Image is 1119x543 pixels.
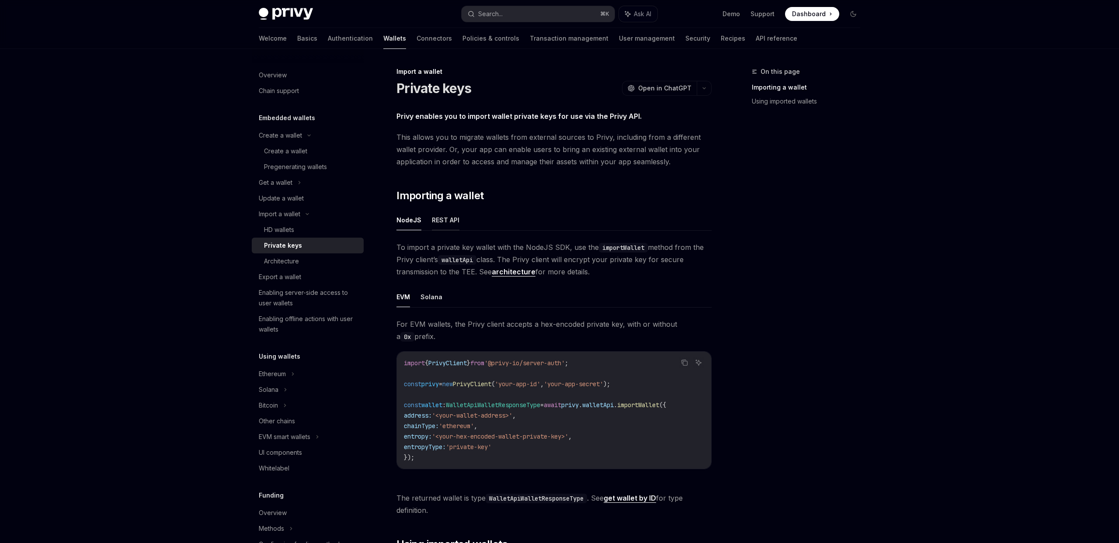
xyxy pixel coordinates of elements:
span: On this page [761,66,800,77]
div: Get a wallet [259,177,292,188]
div: Create a wallet [264,146,307,156]
div: Methods [259,523,284,534]
span: ); [603,380,610,388]
div: Update a wallet [259,193,304,204]
span: , [568,432,572,440]
span: Ask AI [634,10,651,18]
span: 'your-app-secret' [544,380,603,388]
a: Enabling server-side access to user wallets [252,285,364,311]
span: PrivyClient [428,359,467,367]
button: Copy the contents from the code block [679,357,690,368]
span: '@privy-io/server-auth' [484,359,565,367]
div: HD wallets [264,225,294,235]
div: Chain support [259,86,299,96]
span: await [544,401,561,409]
a: Whitelabel [252,460,364,476]
button: Solana [420,287,442,307]
a: Demo [723,10,740,18]
a: Enabling offline actions with user wallets [252,311,364,337]
div: EVM smart wallets [259,432,310,442]
button: Search...⌘K [462,6,615,22]
code: 0x [400,332,414,342]
span: new [442,380,453,388]
span: privy [561,401,579,409]
a: UI components [252,445,364,460]
span: entropyType: [404,443,446,451]
a: Policies & controls [462,28,519,49]
a: Transaction management [530,28,608,49]
div: Create a wallet [259,130,302,141]
span: 'ethereum' [439,422,474,430]
button: EVM [396,287,410,307]
span: ({ [659,401,666,409]
span: , [512,412,516,419]
div: Bitcoin [259,400,278,411]
button: Toggle dark mode [846,7,860,21]
button: REST API [432,210,459,230]
span: ( [491,380,495,388]
span: const [404,401,421,409]
span: For EVM wallets, the Privy client accepts a hex-encoded private key, with or without a prefix. [396,318,712,342]
a: HD wallets [252,222,364,238]
a: Overview [252,505,364,521]
code: walletApi [438,255,476,265]
span: privy [421,380,439,388]
div: Overview [259,70,287,80]
span: = [439,380,442,388]
a: Authentication [328,28,373,49]
span: This allows you to migrate wallets from external sources to Privy, including from a different wal... [396,131,712,168]
span: To import a private key wallet with the NodeJS SDK, use the method from the Privy client’s class.... [396,241,712,278]
span: . [579,401,582,409]
span: }); [404,453,414,461]
span: = [540,401,544,409]
span: { [425,359,428,367]
a: Private keys [252,238,364,253]
span: '<your-hex-encoded-wallet-private-key>' [432,432,568,440]
a: Other chains [252,413,364,429]
h5: Funding [259,490,284,501]
h5: Embedded wallets [259,113,315,123]
a: Welcome [259,28,287,49]
h1: Private keys [396,80,471,96]
button: Open in ChatGPT [622,81,697,96]
span: importWallet [617,401,659,409]
a: Update a wallet [252,190,364,206]
span: Importing a wallet [396,189,483,203]
h5: Using wallets [259,351,300,362]
span: WalletApiWalletResponseType [446,401,540,409]
span: chainType: [404,422,439,430]
span: address: [404,412,432,419]
div: Solana [259,384,278,395]
span: Dashboard [792,10,826,18]
a: Pregenerating wallets [252,159,364,175]
div: Private keys [264,240,302,251]
div: UI components [259,447,302,458]
span: PrivyClient [453,380,491,388]
span: const [404,380,421,388]
span: ⌘ K [600,10,609,17]
span: , [474,422,477,430]
span: entropy: [404,432,432,440]
span: } [467,359,470,367]
a: architecture [492,267,535,277]
code: importWallet [599,243,648,252]
div: Enabling server-side access to user wallets [259,287,358,308]
div: Pregenerating wallets [264,162,327,172]
a: Importing a wallet [752,80,867,94]
a: Overview [252,67,364,83]
span: wallet [421,401,442,409]
div: Enabling offline actions with user wallets [259,314,358,335]
a: Connectors [417,28,452,49]
button: Ask AI [693,357,704,368]
a: Chain support [252,83,364,99]
code: WalletApiWalletResponseType [486,494,587,503]
span: Open in ChatGPT [638,84,692,93]
a: Create a wallet [252,143,364,159]
div: Export a wallet [259,272,301,282]
span: , [540,380,544,388]
strong: Privy enables you to import wallet private keys for use via the Privy API. [396,112,642,121]
button: NodeJS [396,210,421,230]
span: '<your-wallet-address>' [432,412,512,419]
a: Basics [297,28,317,49]
span: The returned wallet is type . See for type definition. [396,492,712,516]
